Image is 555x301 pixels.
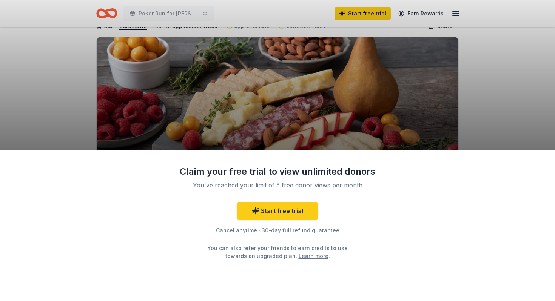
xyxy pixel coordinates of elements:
div: Claim your free trial to view unlimited donors [179,166,376,178]
a: Learn more [299,252,328,260]
div: Cancel anytime · 30-day full refund guarantee [179,226,376,235]
div: You can also refer your friends to earn credits to use towards an upgraded plan. . [200,244,355,260]
a: Start free trial [237,202,318,220]
div: You've reached your limit of 5 free donor views per month [188,181,367,190]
